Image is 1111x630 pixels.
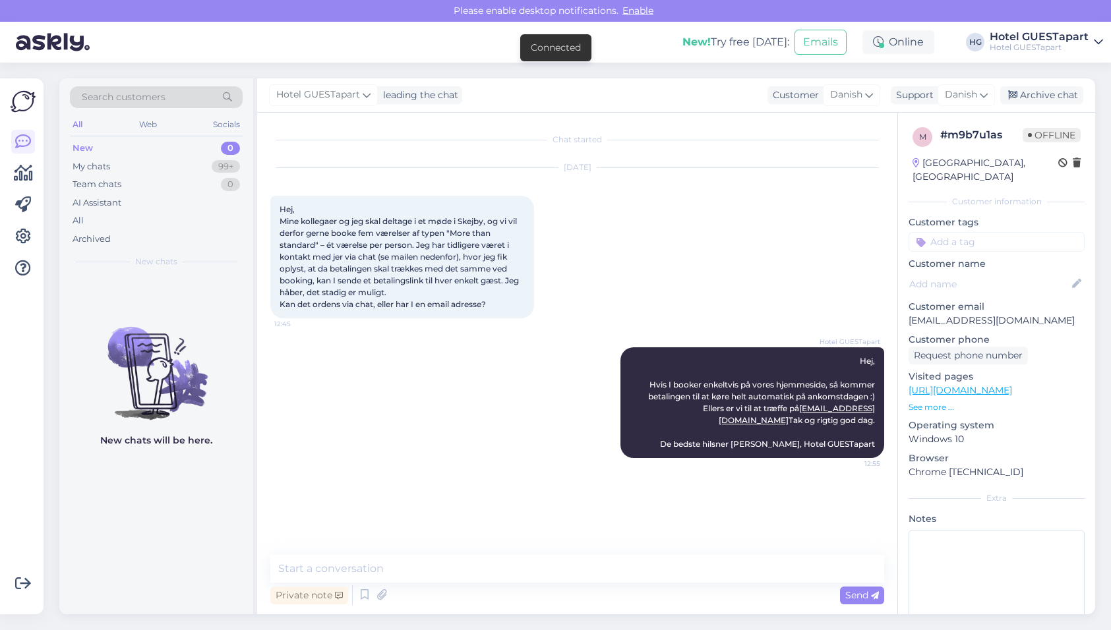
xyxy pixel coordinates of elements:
span: m [919,132,926,142]
div: # m9b7u1as [940,127,1023,143]
b: New! [682,36,711,48]
div: Online [862,30,934,54]
p: Chrome [TECHNICAL_ID] [909,465,1085,479]
p: New chats will be here. [100,434,212,447]
img: Askly Logo [11,89,36,114]
div: Support [891,88,934,102]
a: Hotel GUESTapartHotel GUESTapart [990,32,1103,53]
p: [EMAIL_ADDRESS][DOMAIN_NAME] [909,314,1085,328]
div: Hotel GUESTapart [990,32,1089,42]
div: Extra [909,492,1085,504]
div: [GEOGRAPHIC_DATA], [GEOGRAPHIC_DATA] [913,156,1058,184]
div: AI Assistant [73,196,121,210]
div: Socials [210,116,243,133]
div: Try free [DATE]: [682,34,789,50]
p: Browser [909,451,1085,465]
span: 12:45 [274,319,324,329]
p: Customer name [909,257,1085,271]
a: [URL][DOMAIN_NAME] [909,384,1012,396]
span: Hotel GUESTapart [276,88,360,102]
span: Send [845,589,879,601]
div: Chat started [270,134,884,146]
div: Team chats [73,178,121,191]
p: Customer tags [909,215,1085,229]
p: See more ... [909,401,1085,413]
img: No chats [59,303,253,422]
div: All [70,116,85,133]
input: Add a tag [909,232,1085,252]
div: Archived [73,233,111,246]
p: Visited pages [909,370,1085,384]
div: Archive chat [1000,86,1083,104]
div: Connected [531,41,581,55]
span: Danish [830,88,862,102]
span: Danish [945,88,977,102]
div: Hotel GUESTapart [990,42,1089,53]
span: Hej, Mine kollegaer og jeg skal deltage i et møde i Skejby, og vi vil derfor gerne booke fem være... [280,204,521,309]
span: Offline [1023,128,1081,142]
p: Customer phone [909,333,1085,347]
div: leading the chat [378,88,458,102]
div: New [73,142,93,155]
div: HG [966,33,984,51]
div: Web [136,116,160,133]
div: 0 [221,178,240,191]
span: 12:55 [831,459,880,469]
div: [DATE] [270,161,884,173]
p: Windows 10 [909,432,1085,446]
div: My chats [73,160,110,173]
span: Search customers [82,90,165,104]
span: New chats [135,256,177,268]
div: All [73,214,84,227]
div: Private note [270,587,348,604]
button: Emails [795,30,847,55]
div: 99+ [212,160,240,173]
div: Customer information [909,196,1085,208]
p: Notes [909,512,1085,526]
input: Add name [909,277,1069,291]
span: Hotel GUESTapart [820,337,880,347]
div: Customer [767,88,819,102]
p: Operating system [909,418,1085,432]
p: Customer email [909,300,1085,314]
div: Request phone number [909,347,1028,364]
div: 0 [221,142,240,155]
span: Enable [618,5,657,16]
